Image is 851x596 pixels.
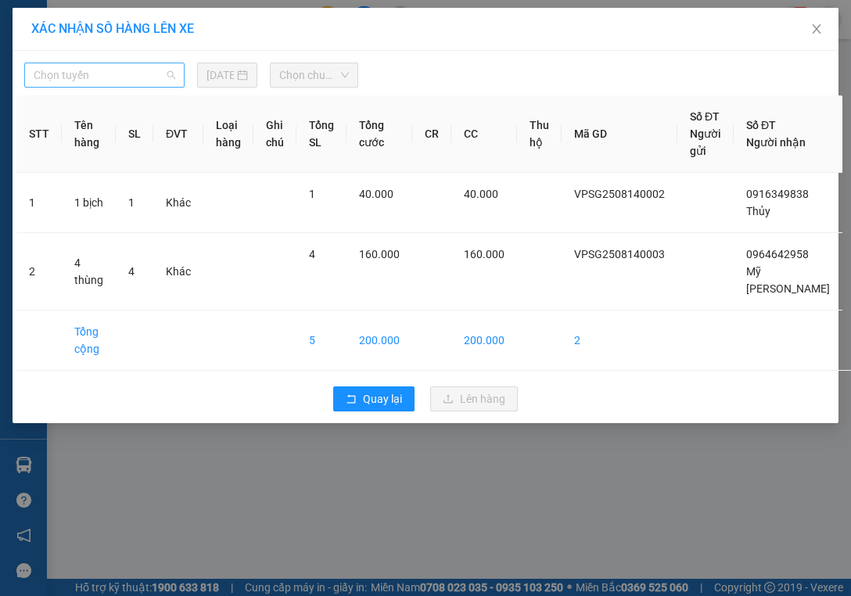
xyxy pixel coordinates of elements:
span: 160.000 [464,248,504,260]
span: XÁC NHẬN SỐ HÀNG LÊN XE [31,21,194,36]
span: Gửi: [13,13,38,30]
td: 4 thùng [62,233,116,311]
span: 0964642958 [746,248,809,260]
div: [GEOGRAPHIC_DATA] [13,13,172,48]
td: Khác [153,233,203,311]
th: Loại hàng [203,95,253,173]
span: 1 [309,188,315,200]
div: 160.000 [181,101,310,139]
span: Số ĐT [690,110,720,123]
span: VPSG2508140002 [574,188,665,200]
td: Tổng cộng [62,311,116,371]
th: CC [451,95,517,173]
span: 0916349838 [746,188,809,200]
input: 14/08/2025 [206,66,233,84]
td: 1 bịch [62,173,116,233]
span: 4 [309,248,315,260]
td: 200.000 [347,311,412,371]
span: VPSG2508140003 [574,248,665,260]
div: Tân Phú [183,13,308,32]
span: Chọn tuyến [34,63,175,87]
span: rollback [346,393,357,406]
span: 40.000 [464,188,498,200]
th: Ghi chú [253,95,296,173]
th: Mã GD [562,95,677,173]
th: Tổng cước [347,95,412,173]
span: close [810,23,823,35]
td: 200.000 [451,311,517,371]
span: Số ĐT [746,119,776,131]
th: CR [412,95,451,173]
button: Close [795,8,838,52]
button: rollbackQuay lại [333,386,415,411]
td: Khác [153,173,203,233]
span: Nhận: [183,15,221,31]
span: Thủy [746,205,770,217]
span: 40.000 [359,188,393,200]
th: Tổng SL [296,95,347,173]
th: SL [116,95,153,173]
button: uploadLên hàng [430,386,518,411]
div: 0964642958 [183,70,308,92]
span: Chọn chuyến [279,63,349,87]
span: Quay lại [363,390,402,408]
div: Mỹ [PERSON_NAME] [183,32,308,70]
th: ĐVT [153,95,203,173]
span: Mỹ [PERSON_NAME] [746,265,830,295]
th: Tên hàng [62,95,116,173]
td: 2 [562,311,677,371]
td: 5 [296,311,347,371]
span: Chưa thu : [181,101,214,138]
span: 160.000 [359,248,400,260]
span: Người nhận [746,136,806,149]
span: 1 [128,196,135,209]
span: 4 [128,265,135,278]
th: Thu hộ [517,95,562,173]
th: STT [16,95,62,173]
td: 1 [16,173,62,233]
td: 2 [16,233,62,311]
span: Người gửi [690,127,721,157]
